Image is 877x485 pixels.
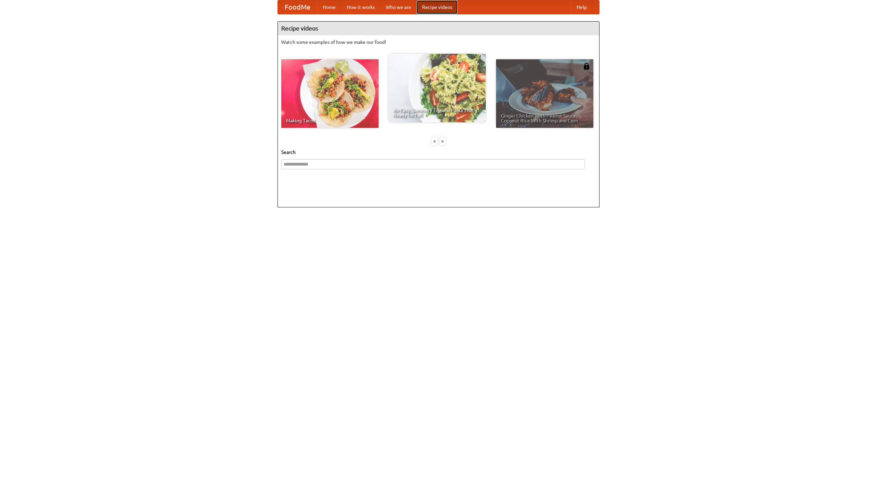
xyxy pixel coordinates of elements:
a: An Easy, Summery Tomato Pasta That's Ready for Fall [388,54,486,122]
a: How it works [341,0,380,14]
a: Help [571,0,592,14]
div: « [431,137,437,145]
p: Watch some examples of how we make our food! [281,39,596,46]
span: An Easy, Summery Tomato Pasta That's Ready for Fall [393,108,481,118]
a: Home [317,0,341,14]
a: Recipe videos [417,0,458,14]
div: » [440,137,446,145]
a: Making Tacos [281,59,379,128]
a: FoodMe [278,0,317,14]
h4: Recipe videos [278,22,599,35]
img: 483408.png [583,63,590,70]
h5: Search [281,149,596,156]
span: Making Tacos [286,118,374,123]
a: Who we are [380,0,417,14]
